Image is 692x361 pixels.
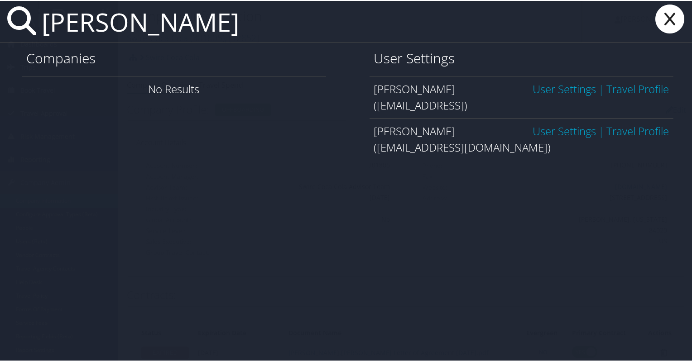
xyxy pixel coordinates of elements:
[374,123,456,138] span: [PERSON_NAME]
[533,123,596,138] a: User Settings
[606,81,669,95] a: View OBT Profile
[22,75,326,101] div: No Results
[533,81,596,95] a: User Settings
[374,81,456,95] span: [PERSON_NAME]
[374,138,669,155] div: ([EMAIL_ADDRESS][DOMAIN_NAME])
[606,123,669,138] a: View OBT Profile
[374,96,669,113] div: ([EMAIL_ADDRESS])
[26,48,322,67] h1: Companies
[596,81,606,95] span: |
[374,48,669,67] h1: User Settings
[596,123,606,138] span: |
